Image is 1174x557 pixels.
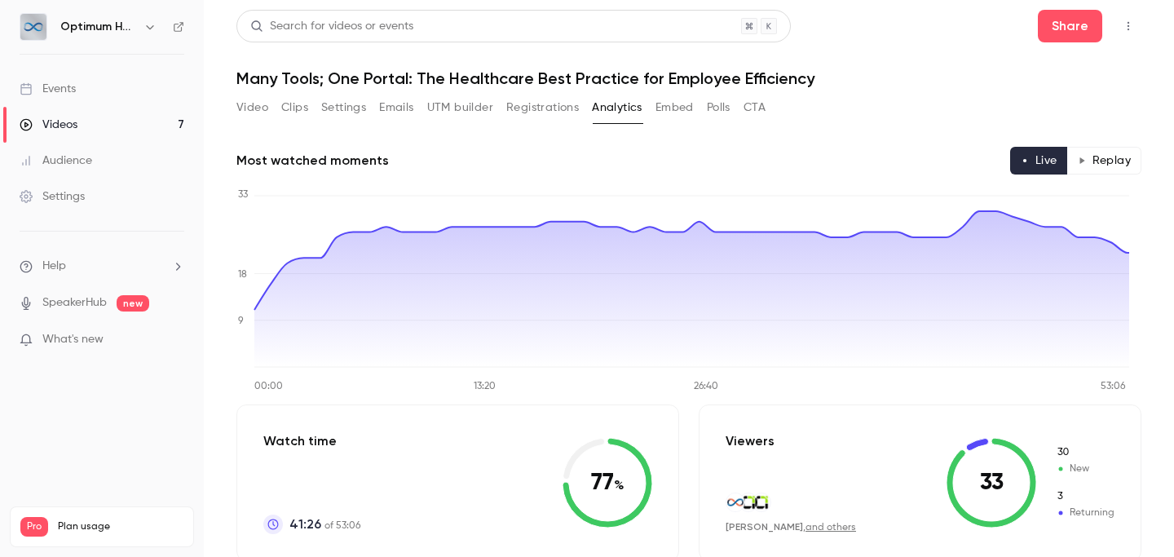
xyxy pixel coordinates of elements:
[592,95,642,121] button: Analytics
[474,382,496,391] tspan: 13:20
[165,333,184,347] iframe: Noticeable Trigger
[1067,147,1141,175] button: Replay
[289,515,360,534] p: of 53:06
[250,18,413,35] div: Search for videos or events
[20,258,184,275] li: help-dropdown-opener
[238,316,244,326] tspan: 9
[1115,13,1141,39] button: Top Bar Actions
[20,188,85,205] div: Settings
[60,19,137,35] h6: Optimum Healthcare IT
[655,95,694,121] button: Embed
[726,493,744,511] img: optimumhit.com
[236,151,389,170] h2: Most watched moments
[254,382,283,391] tspan: 00:00
[707,95,730,121] button: Polls
[20,14,46,40] img: Optimum Healthcare IT
[42,294,107,312] a: SpeakerHub
[726,521,803,533] span: [PERSON_NAME]
[117,295,149,312] span: new
[427,95,493,121] button: UTM builder
[1056,506,1114,520] span: Returning
[805,523,856,533] a: and others
[1056,445,1114,460] span: New
[726,520,856,534] div: ,
[20,517,48,537] span: Pro
[739,493,757,511] img: altiatek.com
[753,493,770,511] img: altiatek.com
[694,382,718,391] tspan: 26:40
[379,95,413,121] button: Emails
[506,95,579,121] button: Registrations
[289,515,321,534] span: 41:26
[236,95,268,121] button: Video
[1056,462,1114,476] span: New
[1056,489,1114,504] span: Returning
[42,331,104,348] span: What's new
[281,95,308,121] button: Clips
[1038,10,1102,42] button: Share
[238,270,247,280] tspan: 18
[236,69,1141,88] h1: Many Tools; One Portal: The Healthcare Best Practice for Employee Efficiency
[744,95,766,121] button: CTA
[1010,147,1068,175] button: Live
[20,153,92,169] div: Audience
[58,520,183,533] span: Plan usage
[263,431,360,451] p: Watch time
[1101,382,1126,391] tspan: 53:06
[20,81,76,97] div: Events
[321,95,366,121] button: Settings
[238,190,248,200] tspan: 33
[42,258,66,275] span: Help
[20,117,77,133] div: Videos
[726,431,775,451] p: Viewers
